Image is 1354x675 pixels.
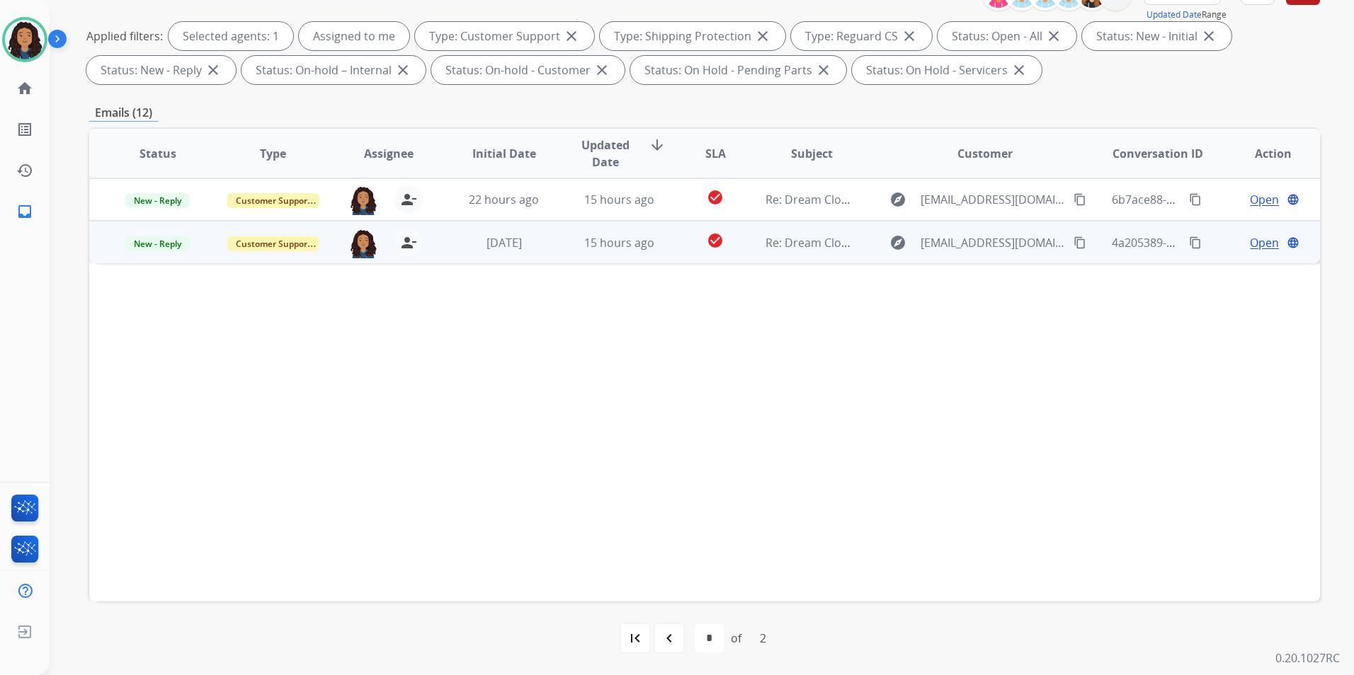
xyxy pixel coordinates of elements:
mat-icon: close [394,62,411,79]
span: Open [1250,234,1279,251]
mat-icon: language [1287,193,1299,206]
span: Re: Dream Cloud Mattress [766,192,906,207]
span: New - Reply [125,193,190,208]
mat-icon: close [593,62,610,79]
div: Status: On Hold - Pending Parts [630,56,846,84]
span: 6b7ace88-9ef6-49ba-ae4d-cbb62433cc52 [1112,192,1328,207]
mat-icon: first_page [627,630,644,647]
span: New - Reply [125,236,190,251]
span: 22 hours ago [469,192,539,207]
mat-icon: close [901,28,918,45]
mat-icon: content_copy [1189,236,1202,249]
div: 2 [749,624,778,652]
button: Updated Date [1147,9,1202,21]
mat-icon: inbox [16,203,33,220]
span: 15 hours ago [584,192,654,207]
span: Conversation ID [1113,145,1203,162]
div: Type: Customer Support [415,22,594,50]
mat-icon: navigate_before [661,630,678,647]
span: Initial Date [472,145,536,162]
div: Status: Open - All [938,22,1076,50]
mat-icon: person_remove [400,191,417,208]
div: Status: On Hold - Servicers [852,56,1042,84]
div: Status: New - Reply [86,56,236,84]
mat-icon: explore [889,191,906,208]
span: Re: Dream Cloud Premier [766,235,901,250]
p: Applied filters: [86,28,163,45]
span: Customer Support [227,236,319,251]
mat-icon: close [1011,62,1028,79]
span: Assignee [364,145,414,162]
span: Subject [791,145,833,162]
span: SLA [705,145,726,162]
mat-icon: explore [889,234,906,251]
div: Status: On-hold – Internal [241,56,426,84]
mat-icon: person_remove [400,234,417,251]
mat-icon: close [815,62,832,79]
span: [DATE] [487,235,522,250]
img: agent-avatar [349,185,377,215]
div: Status: New - Initial [1082,22,1231,50]
mat-icon: content_copy [1074,193,1086,206]
span: [EMAIL_ADDRESS][DOMAIN_NAME] [921,191,1066,208]
mat-icon: close [754,28,771,45]
mat-icon: arrow_downward [649,137,666,154]
img: agent-avatar [349,229,377,258]
div: Status: On-hold - Customer [431,56,625,84]
mat-icon: close [1200,28,1217,45]
mat-icon: check_circle [707,189,724,206]
mat-icon: language [1287,236,1299,249]
mat-icon: list_alt [16,121,33,138]
th: Action [1205,129,1320,178]
mat-icon: content_copy [1189,193,1202,206]
mat-icon: history [16,162,33,179]
span: [EMAIL_ADDRESS][DOMAIN_NAME] [921,234,1066,251]
span: Customer Support [227,193,319,208]
span: Open [1250,191,1279,208]
span: Range [1147,8,1227,21]
div: Selected agents: 1 [169,22,293,50]
p: Emails (12) [89,104,158,122]
mat-icon: content_copy [1074,236,1086,249]
span: Status [140,145,176,162]
div: Type: Shipping Protection [600,22,785,50]
div: Type: Reguard CS [791,22,932,50]
span: 4a205389-aa36-4ff4-9f00-0ba9f1712c29 [1112,235,1319,250]
p: 0.20.1027RC [1275,650,1340,667]
span: Type [260,145,286,162]
span: Customer [957,145,1013,162]
span: Updated Date [574,137,637,171]
mat-icon: close [563,28,580,45]
mat-icon: close [205,62,222,79]
mat-icon: home [16,80,33,97]
mat-icon: check_circle [707,232,724,249]
mat-icon: close [1045,28,1062,45]
div: of [731,630,741,647]
div: Assigned to me [299,22,409,50]
span: 15 hours ago [584,235,654,250]
img: avatar [5,20,45,59]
